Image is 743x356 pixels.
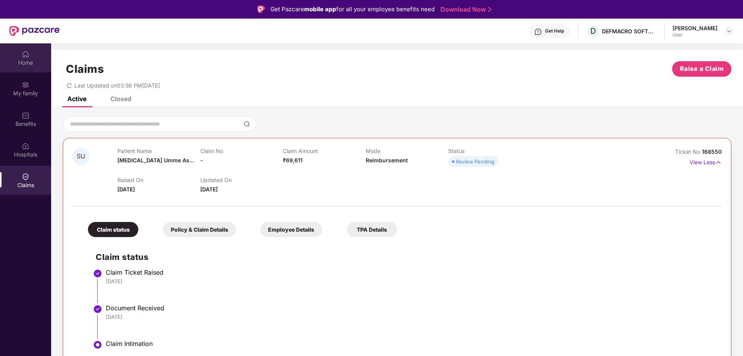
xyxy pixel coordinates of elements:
[106,278,714,285] div: [DATE]
[672,32,717,38] div: User
[117,157,194,163] span: [MEDICAL_DATA] Umme As...
[117,186,135,193] span: [DATE]
[22,81,29,89] img: svg+xml;base64,PHN2ZyB3aWR0aD0iMjAiIGhlaWdodD0iMjAiIHZpZXdCb3g9IjAgMCAyMCAyMCIgZmlsbD0ibm9uZSIgeG...
[67,82,72,89] span: redo
[117,148,200,154] p: Patient Name
[200,148,283,154] p: Claim No
[200,186,218,193] span: [DATE]
[88,222,138,237] div: Claim status
[257,5,265,13] img: Logo
[66,62,104,76] h1: Claims
[260,222,322,237] div: Employee Details
[680,64,724,74] span: Raise a Claim
[106,313,714,320] div: [DATE]
[448,148,531,154] p: Status
[590,26,596,36] span: D
[74,82,160,89] span: Last Updated on 03:56 PM[DATE]
[117,177,200,183] p: Raised On
[200,177,283,183] p: Updated On
[534,28,542,36] img: svg+xml;base64,PHN2ZyBpZD0iSGVscC0zMngzMiIgeG1sbnM9Imh0dHA6Ly93d3cudzMub3JnLzIwMDAvc3ZnIiB3aWR0aD...
[545,28,564,34] div: Get Help
[77,153,85,160] span: SU
[488,5,491,14] img: Stroke
[93,269,102,278] img: svg+xml;base64,PHN2ZyBpZD0iU3RlcC1Eb25lLTMyeDMyIiB4bWxucz0iaHR0cDovL3d3dy53My5vcmcvMjAwMC9zdmciIH...
[304,5,336,13] strong: mobile app
[67,95,86,103] div: Active
[283,148,365,154] p: Claim Amount
[106,268,714,276] div: Claim Ticket Raised
[675,148,702,155] span: Ticket No
[93,340,102,349] img: svg+xml;base64,PHN2ZyBpZD0iU3RlcC1BY3RpdmUtMzJ4MzIiIHhtbG5zPSJodHRwOi8vd3d3LnczLm9yZy8yMDAwL3N2Zy...
[22,112,29,119] img: svg+xml;base64,PHN2ZyBpZD0iQmVuZWZpdHMiIHhtbG5zPSJodHRwOi8vd3d3LnczLm9yZy8yMDAwL3N2ZyIgd2lkdGg9Ij...
[347,222,397,237] div: TPA Details
[726,28,732,34] img: svg+xml;base64,PHN2ZyBpZD0iRHJvcGRvd24tMzJ4MzIiIHhtbG5zPSJodHRwOi8vd3d3LnczLm9yZy8yMDAwL3N2ZyIgd2...
[672,24,717,32] div: [PERSON_NAME]
[163,222,236,237] div: Policy & Claim Details
[702,148,722,155] span: 168550
[715,158,722,167] img: svg+xml;base64,PHN2ZyB4bWxucz0iaHR0cDovL3d3dy53My5vcmcvMjAwMC9zdmciIHdpZHRoPSIxNyIgaGVpZ2h0PSIxNy...
[440,5,489,14] a: Download Now
[22,173,29,181] img: svg+xml;base64,PHN2ZyBpZD0iQ2xhaW0iIHhtbG5zPSJodHRwOi8vd3d3LnczLm9yZy8yMDAwL3N2ZyIgd2lkdGg9IjIwIi...
[9,26,60,36] img: New Pazcare Logo
[106,340,714,347] div: Claim Intimation
[283,157,303,163] span: ₹69,611
[672,61,731,77] button: Raise a Claim
[602,28,656,35] div: DEFMACRO SOFTWARE PRIVATE LIMITED
[366,157,408,163] span: Reimbursement
[244,121,250,127] img: svg+xml;base64,PHN2ZyBpZD0iU2VhcmNoLTMyeDMyIiB4bWxucz0iaHR0cDovL3d3dy53My5vcmcvMjAwMC9zdmciIHdpZH...
[22,142,29,150] img: svg+xml;base64,PHN2ZyBpZD0iSG9zcGl0YWxzIiB4bWxucz0iaHR0cDovL3d3dy53My5vcmcvMjAwMC9zdmciIHdpZHRoPS...
[96,251,714,263] h2: Claim status
[366,148,448,154] p: Mode
[456,158,494,165] div: Review Pending
[93,304,102,314] img: svg+xml;base64,PHN2ZyBpZD0iU3RlcC1Eb25lLTMyeDMyIiB4bWxucz0iaHR0cDovL3d3dy53My5vcmcvMjAwMC9zdmciIH...
[110,95,131,103] div: Closed
[690,156,722,167] p: View Less
[106,304,714,312] div: Document Received
[22,50,29,58] img: svg+xml;base64,PHN2ZyBpZD0iSG9tZSIgeG1sbnM9Imh0dHA6Ly93d3cudzMub3JnLzIwMDAvc3ZnIiB3aWR0aD0iMjAiIG...
[200,157,203,163] span: -
[270,5,435,14] div: Get Pazcare for all your employee benefits need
